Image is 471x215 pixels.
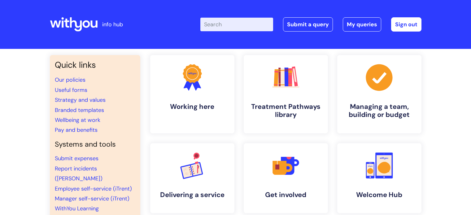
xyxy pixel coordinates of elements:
a: WithYou Learning [55,205,99,212]
a: Branded templates [55,106,104,114]
h4: Systems and tools [55,140,135,149]
a: Pay and benefits [55,126,98,134]
a: Working here [150,55,234,133]
a: Employee self-service (iTrent) [55,185,132,192]
h4: Working here [155,103,229,111]
div: | - [200,17,421,32]
h4: Managing a team, building or budget [342,103,416,119]
h4: Get involved [249,191,323,199]
a: Submit a query [283,17,333,32]
a: Sign out [391,17,421,32]
h3: Quick links [55,60,135,70]
a: Treatment Pathways library [244,55,328,133]
a: Wellbeing at work [55,116,100,124]
h4: Treatment Pathways library [249,103,323,119]
a: Our policies [55,76,85,84]
a: Useful forms [55,86,87,94]
a: Managing a team, building or budget [337,55,421,133]
h4: Delivering a service [155,191,229,199]
a: Manager self-service (iTrent) [55,195,129,202]
a: Submit expenses [55,155,98,162]
a: Delivering a service [150,143,234,213]
a: Strategy and values [55,96,106,104]
h4: Welcome Hub [342,191,416,199]
a: Welcome Hub [337,143,421,213]
a: Get involved [244,143,328,213]
a: My queries [343,17,381,32]
a: Report incidents ([PERSON_NAME]) [55,165,102,182]
input: Search [200,18,273,31]
p: info hub [102,19,123,29]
